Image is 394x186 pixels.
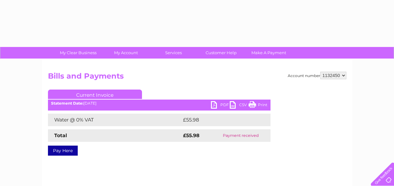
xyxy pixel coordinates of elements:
a: Print [249,101,267,110]
td: Payment received [211,129,270,142]
a: Customer Help [195,47,247,59]
div: [DATE] [48,101,271,106]
strong: £55.98 [183,132,199,138]
h2: Bills and Payments [48,72,346,84]
a: Make A Payment [243,47,295,59]
div: Account number [288,72,346,79]
a: PDF [211,101,230,110]
a: Pay Here [48,146,78,156]
a: Services [148,47,199,59]
strong: Total [54,132,67,138]
td: Water @ 0% VAT [48,114,181,126]
b: Statement Date: [51,101,83,106]
a: Current Invoice [48,90,142,99]
a: My Account [100,47,152,59]
td: £55.98 [181,114,258,126]
a: My Clear Business [52,47,104,59]
a: CSV [230,101,249,110]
